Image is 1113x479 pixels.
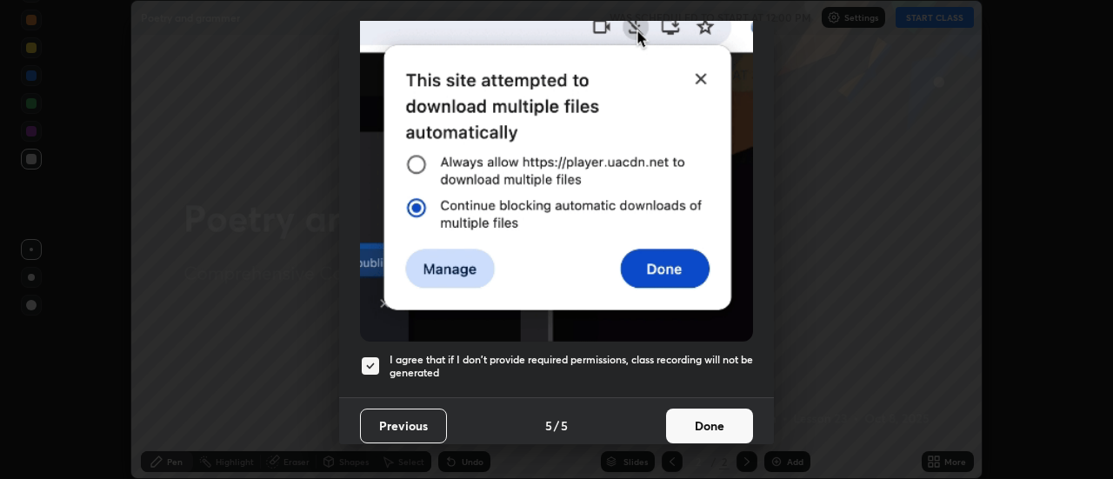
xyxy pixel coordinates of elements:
h4: 5 [545,416,552,435]
button: Done [666,409,753,443]
h4: 5 [561,416,568,435]
h5: I agree that if I don't provide required permissions, class recording will not be generated [390,353,753,380]
button: Previous [360,409,447,443]
h4: / [554,416,559,435]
